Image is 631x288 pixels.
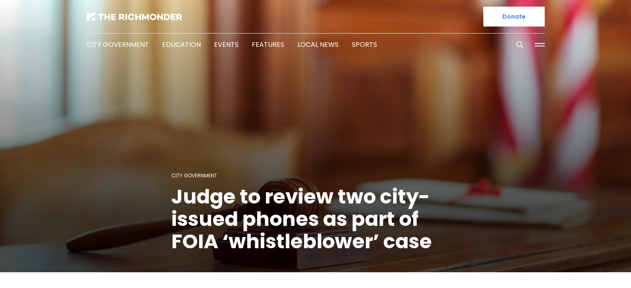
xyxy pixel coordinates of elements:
[561,247,631,288] iframe: portal-trigger
[483,7,545,27] a: Donate
[171,172,217,179] a: City Government
[514,39,526,51] button: Search this site
[252,40,284,49] a: Features
[87,40,149,49] a: City Government
[87,12,182,21] img: The Richmonder
[214,40,239,49] a: Events
[171,186,460,253] h1: Judge to review two city-issued phones as part of FOIA ‘whistleblower’ case
[297,40,339,49] a: Local News
[352,40,377,49] a: Sports
[162,40,201,49] a: Education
